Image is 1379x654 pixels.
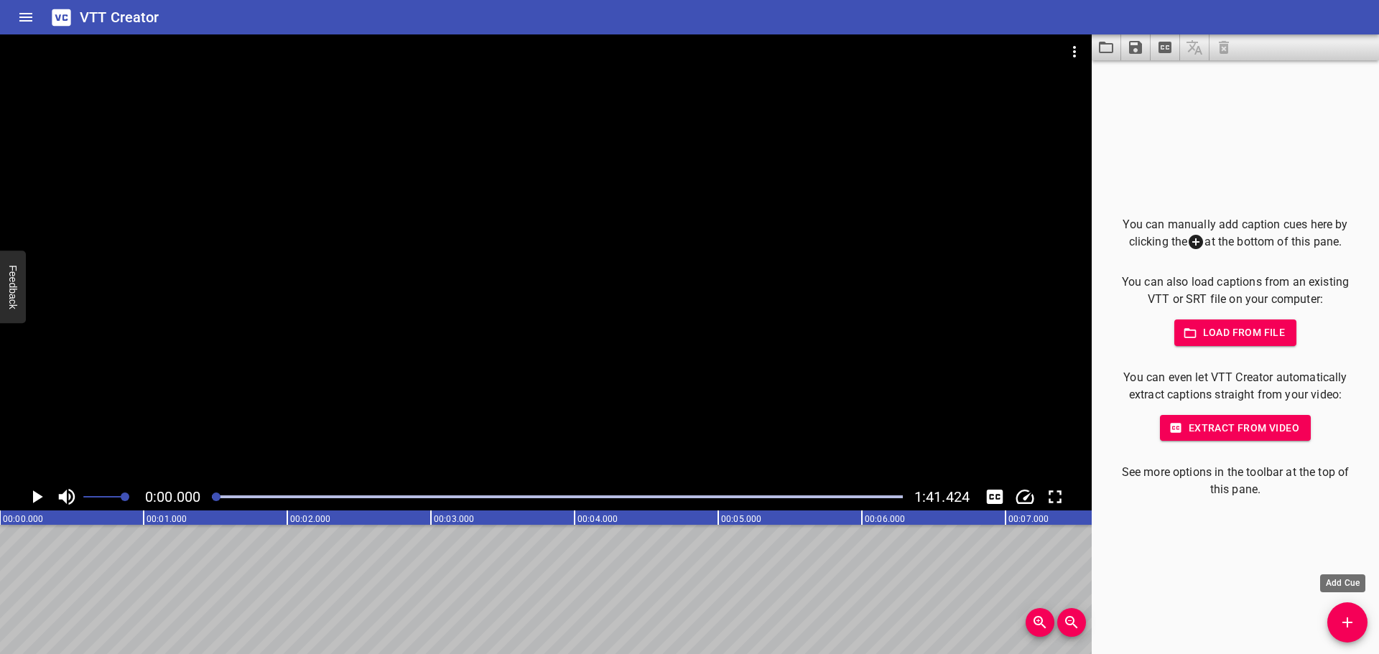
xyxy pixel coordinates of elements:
text: 00:04.000 [577,514,618,524]
text: 00:06.000 [865,514,905,524]
div: Toggle Full Screen [1041,483,1069,510]
span: Video Duration [914,488,970,505]
button: Extract captions from video [1151,34,1180,60]
button: Toggle mute [53,483,80,510]
div: Hide/Show Captions [981,483,1008,510]
button: Video Options [1057,34,1092,69]
text: 00:07.000 [1008,514,1049,524]
p: You can also load captions from an existing VTT or SRT file on your computer: [1115,274,1356,308]
text: 00:02.000 [290,514,330,524]
text: 00:00.000 [3,514,43,524]
button: Load captions from file [1092,34,1121,60]
button: Save captions to file [1121,34,1151,60]
span: Set video volume [121,492,129,501]
text: 00:01.000 [147,514,187,524]
button: Add Cue [1327,602,1368,643]
div: Playback Speed [1011,483,1039,510]
button: Zoom Out [1057,608,1086,637]
button: Toggle captions [981,483,1008,510]
span: Add some captions below, then you can translate them. [1180,34,1209,60]
button: Extract from video [1160,415,1311,442]
span: Load from file [1186,324,1286,342]
svg: Extract captions from video [1156,39,1174,56]
button: Load from file [1174,319,1297,346]
h6: VTT Creator [80,6,159,29]
svg: Load captions from file [1097,39,1115,56]
button: Change Playback Speed [1011,483,1039,510]
div: Play progress [212,495,903,498]
svg: Save captions to file [1127,39,1144,56]
text: 00:03.000 [434,514,474,524]
span: Current Time [145,488,200,505]
text: 00:05.000 [721,514,761,524]
span: Extract from video [1171,419,1299,437]
button: Toggle fullscreen [1041,483,1069,510]
button: Zoom In [1026,608,1054,637]
p: You can manually add caption cues here by clicking the at the bottom of this pane. [1115,216,1356,251]
button: Play/Pause [23,483,50,510]
p: See more options in the toolbar at the top of this pane. [1115,464,1356,498]
p: You can even let VTT Creator automatically extract captions straight from your video: [1115,369,1356,403]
